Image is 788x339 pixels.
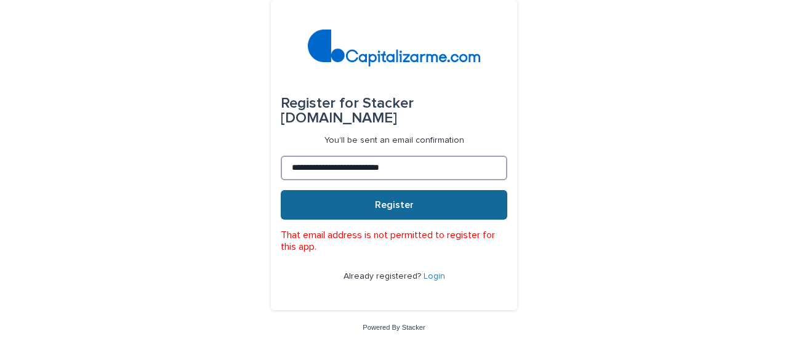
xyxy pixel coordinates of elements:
[281,96,359,111] span: Register for
[363,324,425,331] a: Powered By Stacker
[375,200,414,210] span: Register
[324,135,464,146] p: You'll be sent an email confirmation
[281,190,507,220] button: Register
[281,229,507,253] p: That email address is not permitted to register for this app.
[424,272,445,281] a: Login
[281,86,507,135] div: Stacker [DOMAIN_NAME]
[344,272,424,281] span: Already registered?
[308,30,481,66] img: 4arMvv9wSvmHTHbXwTim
